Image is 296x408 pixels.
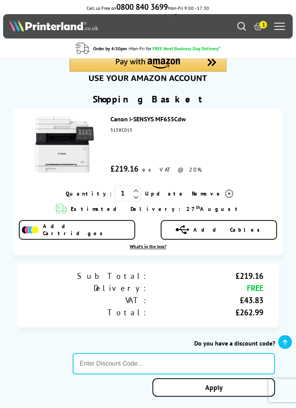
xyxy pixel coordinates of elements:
[22,226,39,234] img: Add Cartridges
[192,190,223,197] span: Remove
[110,127,132,133] span: 5158C015
[153,379,275,397] a: Apply
[33,271,148,282] div: Sub Total:
[35,115,94,174] img: Canon i-SENSYS MF655Cdw
[148,284,264,294] div: FREE
[142,166,202,173] span: ex VAT @ 20%
[93,46,151,51] span: Order by 4:30pm -
[33,284,148,294] div: Delivery:
[117,5,168,11] a: 0800 840 3699
[73,353,276,375] input: Enter Discount Code...
[148,308,264,318] div: £262.99
[33,296,148,306] div: VAT:
[4,42,292,55] li: modal_delivery
[70,54,227,81] div: Amazon Pay - Use your Amazon account
[93,93,203,105] h1: Shopping Basket
[110,115,186,123] a: Canon i-SENSYS MF655Cdw
[153,46,221,51] span: FREE Next Business Day Delivery*
[66,190,112,197] span: Quantity:
[9,19,148,33] a: Printerland Logo
[193,227,264,234] span: Add Cables
[254,22,263,31] a: 1
[145,190,186,197] a: Update
[71,204,241,214] span: Estimated Delivery: 27 August
[148,271,264,282] div: £219.16
[43,223,134,237] span: Add Cartridges
[130,244,166,250] span: What's in the box?
[130,244,166,250] a: lnk_inthebox
[259,21,267,29] span: 1
[196,204,200,210] sup: th
[9,19,98,32] img: Printerland Logo
[33,308,148,318] div: Total:
[237,22,246,31] a: Search
[117,2,168,12] b: 0800 840 3699
[73,340,276,348] div: Do you have a discount code?
[110,164,138,174] div: £219.16
[148,296,264,306] div: £43.83
[129,46,151,51] span: Mon-Fri for
[192,189,234,199] a: Delete item from your basket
